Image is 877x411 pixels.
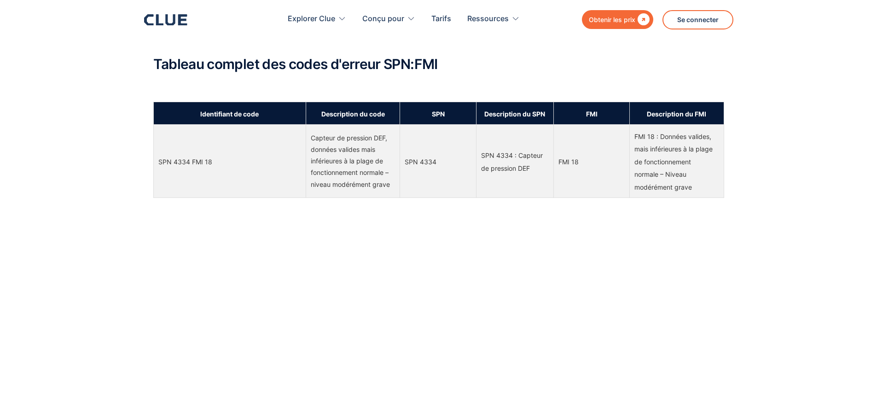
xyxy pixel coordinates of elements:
[362,14,404,23] font: Conçu pour
[311,134,390,188] font: Capteur de pression DEF, données valides mais inférieures à la plage de fonctionnement normale – ...
[467,5,520,34] div: Ressources
[288,14,335,23] font: Explorer Clue
[484,110,545,118] font: Description du SPN
[158,157,212,165] font: SPN 4334 FMI 18
[481,151,543,172] font: SPN 4334 : Capteur de pression DEF
[634,132,713,191] font: FMI 18 : Données valides, mais inférieures à la plage de fonctionnement normale – Niveau modéréme...
[405,157,436,165] font: SPN 4334
[321,110,385,118] font: Description du code
[362,5,415,34] div: Conçu pour
[558,157,579,165] font: FMI 18
[431,14,451,23] font: Tarifs
[153,56,438,72] font: Tableau complet des codes d'erreur SPN:FMI
[586,110,598,118] font: FMI
[582,10,653,29] a: Obtenir les prix
[647,110,706,118] font: Description du FMI
[467,14,509,23] font: Ressources
[662,10,733,29] a: Se connecter
[638,13,650,25] font: 
[432,110,445,118] font: SPN
[431,5,451,34] a: Tarifs
[589,16,635,23] font: Obtenir les prix
[200,110,259,118] font: Identifiant de code
[288,5,346,34] div: Explorer Clue
[677,16,719,23] font: Se connecter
